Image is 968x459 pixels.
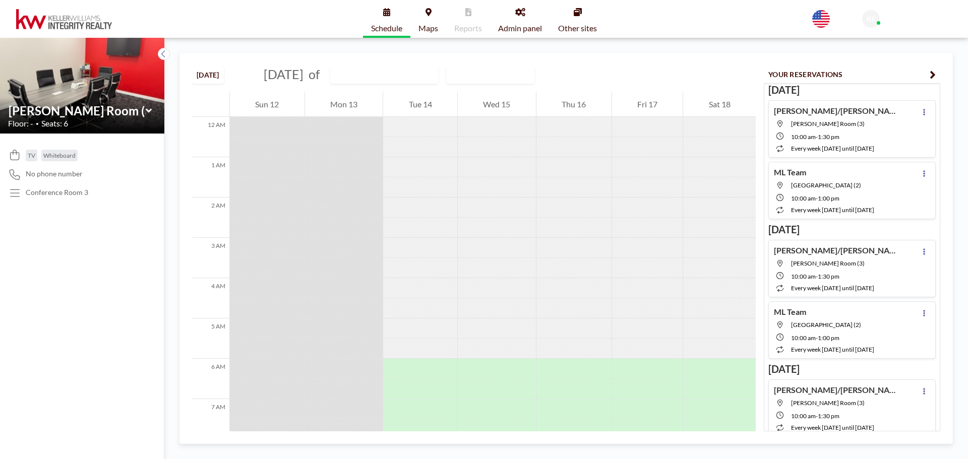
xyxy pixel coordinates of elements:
[43,152,76,159] span: Whiteboard
[26,169,83,178] span: No phone number
[28,152,35,159] span: TV
[764,65,940,83] button: YOUR RESERVATIONS
[791,181,861,189] span: Lexington Room (2)
[774,245,900,255] h4: [PERSON_NAME]/[PERSON_NAME]
[498,24,542,32] span: Admin panel
[774,307,806,317] h4: ML Team
[8,118,33,128] span: Floor: -
[791,334,816,342] span: 10:00 AM
[791,321,861,329] span: Lexington Room (2)
[192,66,224,84] button: [DATE]
[791,259,865,267] span: Snelling Room (3)
[818,133,839,141] span: 1:30 PM
[192,198,229,238] div: 2 AM
[612,92,683,117] div: Fri 17
[449,68,506,81] span: WEEKLY VIEW
[536,92,612,117] div: Thu 16
[192,359,229,399] div: 6 AM
[192,278,229,318] div: 4 AM
[768,363,936,375] h3: [DATE]
[192,117,229,157] div: 12 AM
[768,84,936,96] h3: [DATE]
[774,106,900,116] h4: [PERSON_NAME]/[PERSON_NAME]
[774,385,900,395] h4: [PERSON_NAME]/[PERSON_NAME]
[192,318,229,359] div: 5 AM
[264,67,304,82] span: [DATE]
[791,273,816,280] span: 10:00 AM
[818,412,839,420] span: 1:30 PM
[36,120,39,127] span: •
[884,11,939,20] span: KWIR Front Desk
[774,167,806,177] h4: ML Team
[791,284,874,292] span: every week [DATE] until [DATE]
[816,194,818,202] span: -
[791,145,874,152] span: every week [DATE] until [DATE]
[791,120,865,127] span: Snelling Room (3)
[791,206,874,214] span: every week [DATE] until [DATE]
[816,334,818,342] span: -
[41,118,68,128] span: Seats: 6
[791,133,816,141] span: 10:00 AM
[230,92,305,117] div: Sun 12
[331,67,428,83] input: Snelling Room (3)
[26,188,88,197] p: Conference Room 3
[458,92,536,117] div: Wed 15
[791,399,865,407] span: Snelling Room (3)
[507,68,517,81] input: Search for option
[791,346,874,353] span: every week [DATE] until [DATE]
[192,238,229,278] div: 3 AM
[454,24,482,32] span: Reports
[867,15,876,24] span: KF
[16,9,112,29] img: organization-logo
[818,334,839,342] span: 1:00 PM
[816,412,818,420] span: -
[683,92,756,117] div: Sat 18
[192,399,229,439] div: 7 AM
[371,24,402,32] span: Schedule
[791,412,816,420] span: 10:00 AM
[418,24,438,32] span: Maps
[192,157,229,198] div: 1 AM
[791,194,816,202] span: 10:00 AM
[9,103,146,118] input: Snelling Room (3)
[383,92,457,117] div: Tue 14
[818,194,839,202] span: 1:00 PM
[816,273,818,280] span: -
[309,67,320,82] span: of
[791,424,874,431] span: every week [DATE] until [DATE]
[818,273,839,280] span: 1:30 PM
[816,133,818,141] span: -
[447,66,534,83] div: Search for option
[768,223,936,236] h3: [DATE]
[305,92,383,117] div: Mon 13
[884,20,902,28] span: Admin
[558,24,597,32] span: Other sites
